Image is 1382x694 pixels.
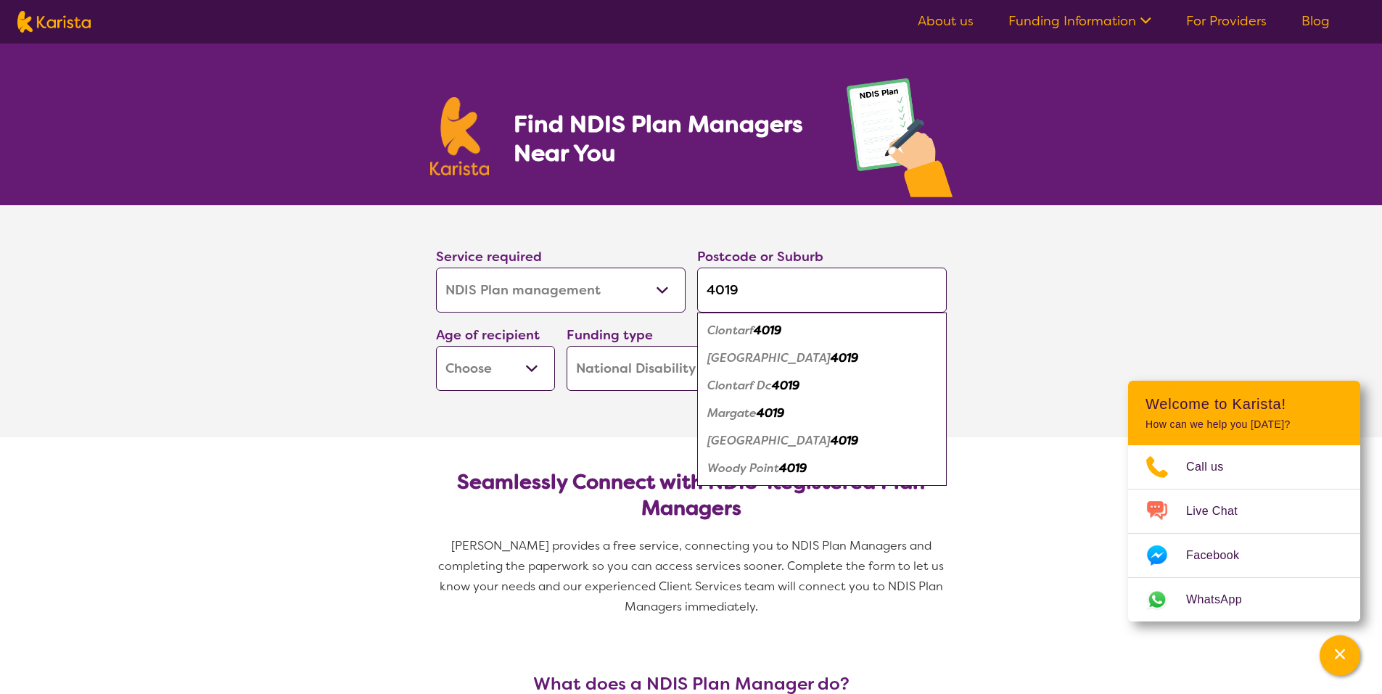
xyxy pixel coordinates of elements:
ul: Choose channel [1128,445,1360,621]
em: [GEOGRAPHIC_DATA] [707,350,831,365]
a: Web link opens in a new tab. [1128,578,1360,621]
span: WhatsApp [1186,589,1259,611]
img: plan-management [847,78,953,205]
a: Blog [1301,12,1330,30]
label: Service required [436,248,542,265]
div: Margate 4019 [704,400,939,427]
label: Funding type [567,326,653,344]
span: Facebook [1186,545,1256,566]
div: Clontarf Dc 4019 [704,372,939,400]
div: Clontarf Beach 4019 [704,344,939,372]
div: Channel Menu [1128,381,1360,621]
em: 4019 [779,460,807,476]
label: Age of recipient [436,326,540,344]
h3: What does a NDIS Plan Manager do? [430,674,953,694]
h1: Find NDIS Plan Managers Near You [514,110,817,168]
span: Live Chat [1186,500,1255,522]
p: How can we help you [DATE]? [1146,418,1343,431]
label: Postcode or Suburb [697,248,823,265]
div: Woody Point 4019 [704,455,939,482]
em: 4019 [757,405,784,421]
img: Karista logo [17,11,91,33]
h2: Welcome to Karista! [1146,395,1343,413]
h2: Seamlessly Connect with NDIS-Registered Plan Managers [448,469,935,521]
input: Type [697,268,947,313]
em: 4019 [754,323,781,338]
img: Karista logo [430,97,490,175]
em: 4019 [772,378,799,393]
em: [GEOGRAPHIC_DATA] [707,433,831,448]
em: Clontarf Dc [707,378,772,393]
em: 4019 [831,350,858,365]
div: Margate Beach 4019 [704,427,939,455]
button: Channel Menu [1320,635,1360,676]
a: About us [918,12,974,30]
a: For Providers [1186,12,1267,30]
div: Clontarf 4019 [704,317,939,344]
em: Margate [707,405,757,421]
em: 4019 [831,433,858,448]
em: Woody Point [707,460,779,476]
a: Funding Information [1008,12,1151,30]
span: Call us [1186,456,1241,478]
span: [PERSON_NAME] provides a free service, connecting you to NDIS Plan Managers and completing the pa... [438,538,947,614]
em: Clontarf [707,323,754,338]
